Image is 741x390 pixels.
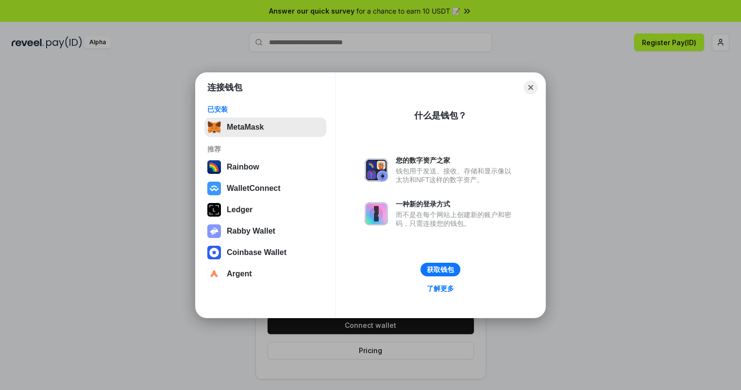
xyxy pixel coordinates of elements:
button: Coinbase Wallet [204,243,326,262]
button: Rabby Wallet [204,221,326,241]
div: 获取钱包 [427,265,454,274]
div: 了解更多 [427,284,454,293]
img: svg+xml,%3Csvg%20width%3D%2228%22%20height%3D%2228%22%20viewBox%3D%220%200%2028%2028%22%20fill%3D... [207,246,221,259]
div: Rabby Wallet [227,227,275,236]
img: svg+xml,%3Csvg%20xmlns%3D%22http%3A%2F%2Fwww.w3.org%2F2000%2Fsvg%22%20fill%3D%22none%22%20viewBox... [365,202,388,225]
img: svg+xml,%3Csvg%20width%3D%2228%22%20height%3D%2228%22%20viewBox%3D%220%200%2028%2028%22%20fill%3D... [207,182,221,195]
button: 获取钱包 [421,263,460,276]
div: 已安装 [207,105,323,114]
button: Rainbow [204,157,326,177]
div: 什么是钱包？ [414,110,467,121]
div: 推荐 [207,145,323,153]
img: svg+xml,%3Csvg%20xmlns%3D%22http%3A%2F%2Fwww.w3.org%2F2000%2Fsvg%22%20fill%3D%22none%22%20viewBox... [365,158,388,182]
button: Ledger [204,200,326,220]
button: Close [524,81,538,94]
img: svg+xml,%3Csvg%20xmlns%3D%22http%3A%2F%2Fwww.w3.org%2F2000%2Fsvg%22%20width%3D%2228%22%20height%3... [207,203,221,217]
button: MetaMask [204,118,326,137]
div: 而不是在每个网站上创建新的账户和密码，只需连接您的钱包。 [396,210,516,228]
img: svg+xml,%3Csvg%20width%3D%2228%22%20height%3D%2228%22%20viewBox%3D%220%200%2028%2028%22%20fill%3D... [207,267,221,281]
div: Ledger [227,205,253,214]
button: WalletConnect [204,179,326,198]
div: Argent [227,270,252,278]
a: 了解更多 [421,282,460,295]
div: MetaMask [227,123,264,132]
img: svg+xml,%3Csvg%20xmlns%3D%22http%3A%2F%2Fwww.w3.org%2F2000%2Fsvg%22%20fill%3D%22none%22%20viewBox... [207,224,221,238]
div: Coinbase Wallet [227,248,286,257]
div: WalletConnect [227,184,281,193]
div: 钱包用于发送、接收、存储和显示像以太坊和NFT这样的数字资产。 [396,167,516,184]
button: Argent [204,264,326,284]
div: 您的数字资产之家 [396,156,516,165]
div: 一种新的登录方式 [396,200,516,208]
img: svg+xml,%3Csvg%20width%3D%22120%22%20height%3D%22120%22%20viewBox%3D%220%200%20120%20120%22%20fil... [207,160,221,174]
img: svg+xml,%3Csvg%20fill%3D%22none%22%20height%3D%2233%22%20viewBox%3D%220%200%2035%2033%22%20width%... [207,120,221,134]
h1: 连接钱包 [207,82,242,93]
div: Rainbow [227,163,259,171]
